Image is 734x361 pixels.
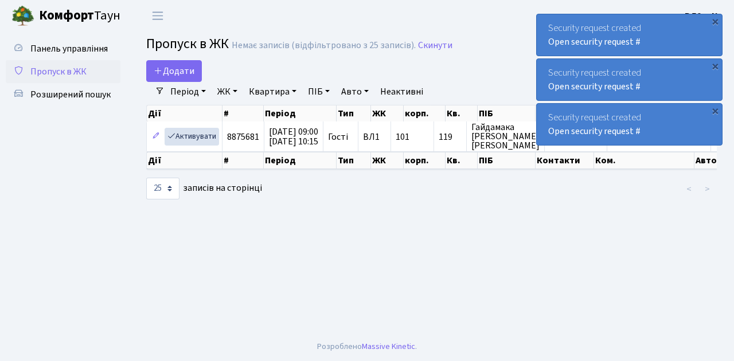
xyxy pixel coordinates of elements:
[244,82,301,101] a: Квартира
[404,105,446,121] th: корп.
[537,59,722,100] div: Security request created
[471,123,540,150] span: Гайдамака [PERSON_NAME] [PERSON_NAME]
[478,105,536,121] th: ПІБ
[536,105,594,121] th: Контакти
[685,9,720,23] a: ВЛ2 -. К.
[337,82,373,101] a: Авто
[709,15,721,27] div: ×
[146,178,179,199] select: записів на сторінці
[439,132,462,142] span: 119
[39,6,120,26] span: Таун
[536,152,594,169] th: Контакти
[363,132,386,142] span: ВЛ1
[548,36,641,48] a: Open security request #
[147,152,222,169] th: Дії
[537,14,722,56] div: Security request created
[222,152,264,169] th: #
[303,82,334,101] a: ПІБ
[371,105,404,121] th: ЖК
[548,80,641,93] a: Open security request #
[685,10,720,22] b: ВЛ2 -. К.
[337,105,371,121] th: Тип
[30,42,108,55] span: Панель управління
[30,88,111,101] span: Розширений пошук
[694,152,732,169] th: Авто
[709,60,721,72] div: ×
[337,152,371,169] th: Тип
[165,128,219,146] a: Активувати
[213,82,242,101] a: ЖК
[548,125,641,138] a: Open security request #
[404,152,446,169] th: корп.
[446,105,478,121] th: Кв.
[478,152,536,169] th: ПІБ
[6,83,120,106] a: Розширений пошук
[396,131,409,143] span: 101
[146,60,202,82] a: Додати
[146,178,262,199] label: записів на сторінці
[362,340,415,352] a: Massive Kinetic
[154,65,194,77] span: Додати
[328,132,348,142] span: Гості
[446,152,478,169] th: Кв.
[709,105,721,116] div: ×
[232,40,416,51] div: Немає записів (відфільтровано з 25 записів).
[6,37,120,60] a: Панель управління
[537,104,722,145] div: Security request created
[166,82,210,101] a: Період
[317,340,417,353] div: Розроблено .
[371,152,404,169] th: ЖК
[222,105,264,121] th: #
[39,6,94,25] b: Комфорт
[147,105,222,121] th: Дії
[30,65,87,78] span: Пропуск в ЖК
[264,152,337,169] th: Період
[418,40,452,51] a: Скинути
[11,5,34,28] img: logo.png
[6,60,120,83] a: Пропуск в ЖК
[594,152,694,169] th: Ком.
[143,6,172,25] button: Переключити навігацію
[146,34,229,54] span: Пропуск в ЖК
[269,125,318,148] span: [DATE] 09:00 [DATE] 10:15
[227,131,259,143] span: 8875681
[264,105,337,121] th: Період
[376,82,428,101] a: Неактивні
